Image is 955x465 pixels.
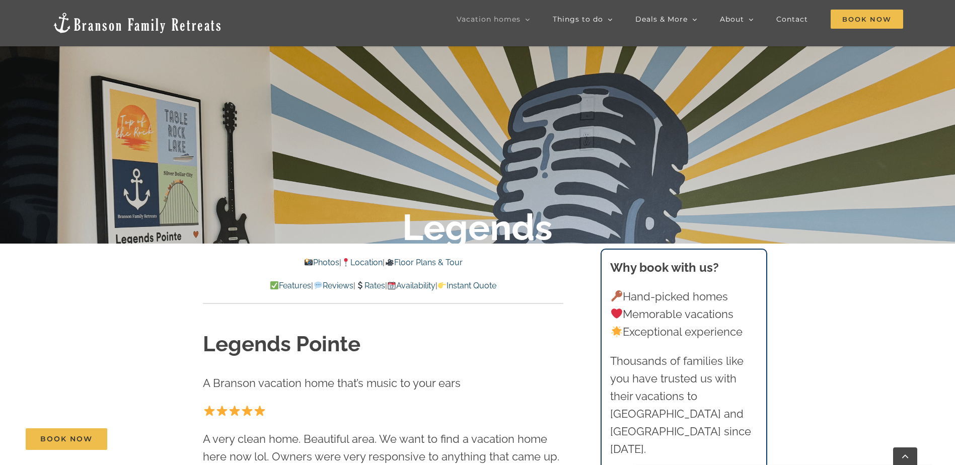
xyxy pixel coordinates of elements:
nav: Main Menu Sticky [457,9,903,29]
span: Deals & More [635,16,688,23]
img: 📆 [388,281,396,289]
a: Floor Plans & Tour [385,258,462,267]
p: Thousands of families like you have trusted us with their vacations to [GEOGRAPHIC_DATA] and [GEO... [610,352,757,458]
img: 🔑 [611,290,622,301]
img: 🎥 [386,258,394,266]
span: Vacation homes [457,16,521,23]
span: Contact [776,16,808,23]
img: 👉 [438,281,446,289]
a: Deals & More [635,9,697,29]
img: ❤️ [611,308,622,319]
img: 🌟 [611,326,622,337]
img: ⭐️ [242,405,253,416]
a: Book Now [26,428,107,450]
p: | | | | [203,279,563,292]
a: Rates [355,281,385,290]
b: Legends Pointe [402,206,553,292]
a: About [720,9,754,29]
a: Reviews [313,281,353,290]
span: About [720,16,744,23]
a: Features [270,281,311,290]
h3: Why book with us? [610,259,757,277]
a: Photos [304,258,339,267]
img: 💲 [356,281,364,289]
span: Book Now [40,435,93,443]
p: Hand-picked homes Memorable vacations Exceptional experience [610,288,757,341]
img: ⭐️ [204,405,215,416]
p: | | [203,256,563,269]
a: Availability [387,281,435,290]
img: 📸 [305,258,313,266]
a: Things to do [553,9,613,29]
img: ⭐️ [254,405,265,416]
span: Book Now [831,10,903,29]
h1: Legends Pointe [203,330,563,359]
img: ⭐️ [216,405,228,416]
img: 💬 [314,281,322,289]
a: Instant Quote [437,281,496,290]
a: Vacation homes [457,9,530,29]
span: A Branson vacation home that’s music to your ears [203,376,461,390]
a: Location [341,258,383,267]
span: Things to do [553,16,603,23]
img: ⭐️ [229,405,240,416]
a: Contact [776,9,808,29]
img: Branson Family Retreats Logo [52,12,223,34]
img: ✅ [270,281,278,289]
img: 📍 [342,258,350,266]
